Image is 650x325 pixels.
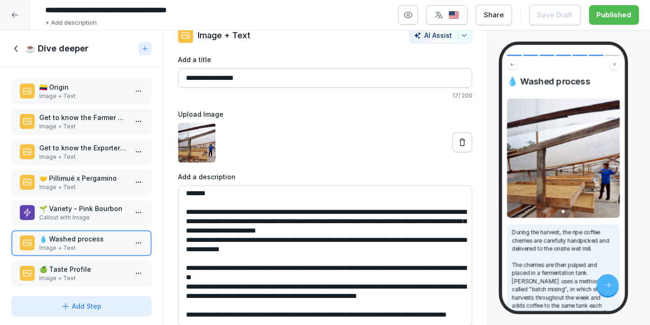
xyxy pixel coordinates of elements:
[414,31,468,39] div: AI Assist
[45,18,97,28] p: + Add description
[39,153,127,161] p: Image + Text
[39,264,127,274] p: 🍏 Taste Profile
[537,10,572,20] div: Save Draft
[476,5,512,25] button: Share
[39,274,127,283] p: Image + Text
[39,213,127,222] p: Callout with Image
[11,170,151,195] div: 🤝 Pillimué x PergaminoImage + Text
[39,234,127,244] p: 💧 Washed process
[178,55,472,64] label: Add a title
[529,5,580,25] button: Save Draft
[39,113,127,122] p: Get to know the Farmer - [PERSON_NAME]
[11,261,151,286] div: 🍏 Taste ProfileImage + Text
[178,109,472,119] label: Upload Image
[589,5,639,25] button: Published
[39,122,127,131] p: Image + Text
[39,82,127,92] p: 🇨🇴 Origin
[178,92,472,100] p: 17 / 200
[39,173,127,183] p: 🤝 Pillimué x Pergamino
[484,10,504,20] div: Share
[11,139,151,165] div: Get to know the Exporter - PergaminoImage + Text
[448,11,459,20] img: us.svg
[39,204,127,213] p: 🌱 Variety - Pink Bourbon
[178,123,215,162] img: rd1xz9z8wgbqwbwprrhfu3kh.png
[11,109,151,134] div: Get to know the Farmer - [PERSON_NAME]Image + Text
[11,296,151,316] button: Add Step
[11,230,151,256] div: 💧 Washed processImage + Text
[25,43,88,54] h1: ☕ Dive deeper
[409,27,472,43] button: AI Assist
[39,244,127,252] p: Image + Text
[178,172,472,182] label: Add a description
[11,78,151,104] div: 🇨🇴 OriginImage + Text
[61,301,101,311] div: Add Step
[39,143,127,153] p: Get to know the Exporter - Pergamino
[596,10,631,20] div: Published
[11,200,151,226] div: 🌱 Variety - Pink BourbonCallout with Image
[507,99,620,218] img: Image and Text preview image
[507,76,620,87] h4: 💧 Washed process
[198,29,250,42] p: Image + Text
[39,183,127,191] p: Image + Text
[39,92,127,100] p: Image + Text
